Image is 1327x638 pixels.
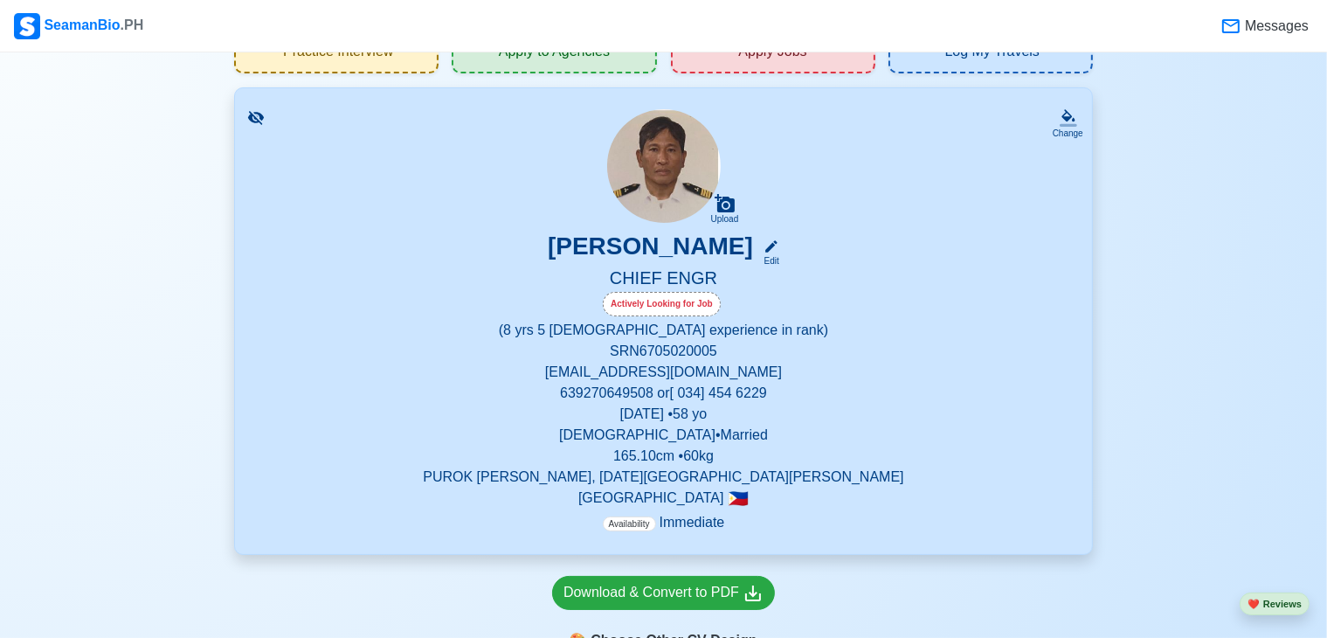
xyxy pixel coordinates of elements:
div: SeamanBio [14,13,143,39]
p: 165.10 cm • 60 kg [256,446,1071,467]
p: [DEMOGRAPHIC_DATA] • Married [256,425,1071,446]
p: SRN 6705020005 [256,341,1071,362]
span: Log My Travels [945,43,1040,65]
p: (8 yrs 5 [DEMOGRAPHIC_DATA] experience in rank) [256,320,1071,341]
span: Apply to Agencies [499,43,610,65]
div: Actively Looking for Job [603,292,721,316]
span: Practice Interview [283,43,393,65]
div: Change [1053,127,1083,140]
div: Upload [711,214,739,225]
div: Edit [757,254,779,267]
p: [DATE] • 58 yo [256,404,1071,425]
p: PUROK [PERSON_NAME], [DATE][GEOGRAPHIC_DATA][PERSON_NAME] [256,467,1071,488]
h5: CHIEF ENGR [256,267,1071,292]
div: Download & Convert to PDF [563,582,764,604]
span: Messages [1241,16,1309,37]
span: 🇵🇭 [728,490,749,507]
img: Logo [14,13,40,39]
a: Download & Convert to PDF [552,576,775,610]
span: heart [1248,599,1260,609]
p: Immediate [603,512,725,533]
button: heartReviews [1240,593,1310,616]
p: 639270649508 or[ 034] 454 6229 [256,383,1071,404]
h3: [PERSON_NAME] [548,232,753,267]
span: .PH [121,17,144,32]
p: [GEOGRAPHIC_DATA] [256,488,1071,509]
span: Apply Jobs [738,43,806,65]
span: Availability [603,517,656,531]
p: [EMAIL_ADDRESS][DOMAIN_NAME] [256,362,1071,383]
